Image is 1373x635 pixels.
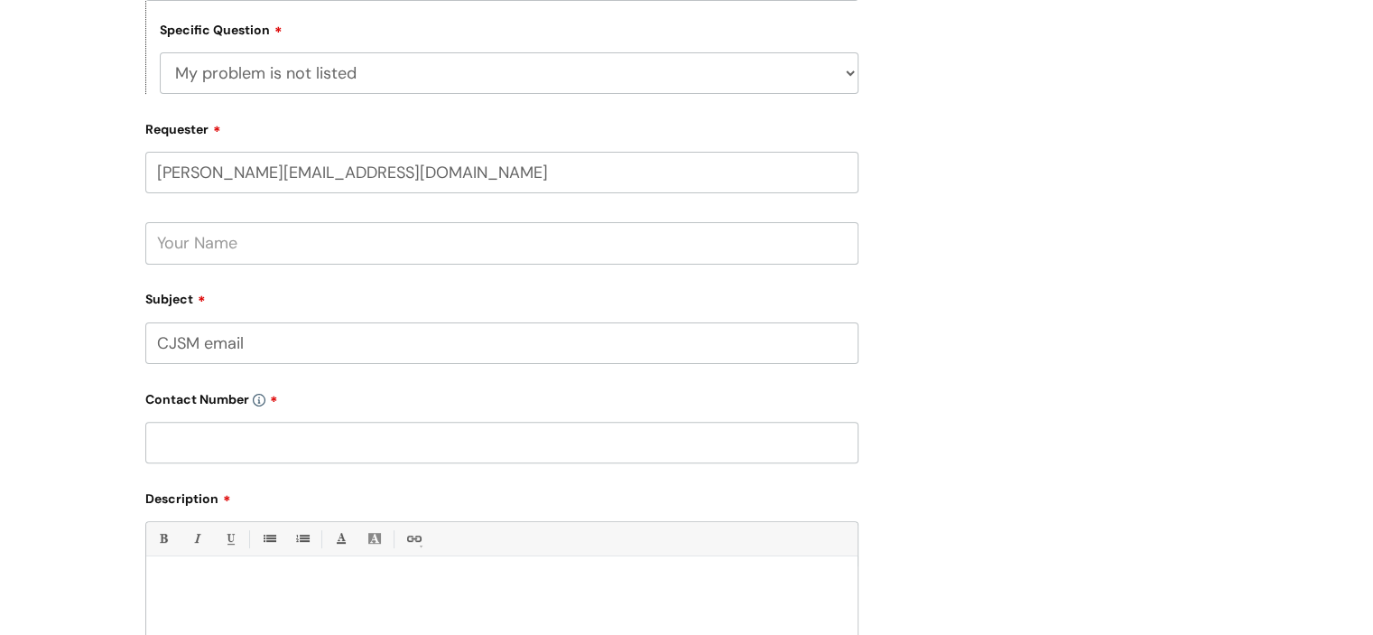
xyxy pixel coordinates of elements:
[145,386,858,407] label: Contact Number
[363,528,385,550] a: Back Color
[145,116,858,137] label: Requester
[152,528,174,550] a: Bold (Ctrl-B)
[145,285,858,307] label: Subject
[160,20,283,38] label: Specific Question
[329,528,352,550] a: Font Color
[145,152,858,193] input: Email
[218,528,241,550] a: Underline(Ctrl-U)
[145,222,858,264] input: Your Name
[185,528,208,550] a: Italic (Ctrl-I)
[253,394,265,406] img: info-icon.svg
[402,528,424,550] a: Link
[145,485,858,507] label: Description
[291,528,313,550] a: 1. Ordered List (Ctrl-Shift-8)
[257,528,280,550] a: • Unordered List (Ctrl-Shift-7)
